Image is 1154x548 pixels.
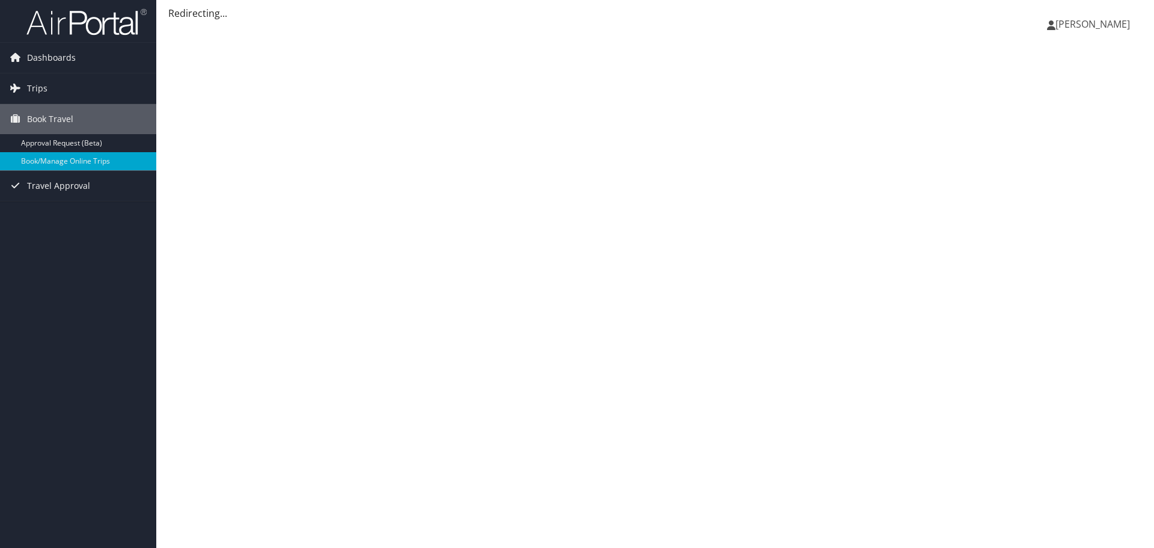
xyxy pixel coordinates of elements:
[27,43,76,73] span: Dashboards
[1047,6,1142,42] a: [PERSON_NAME]
[168,6,1142,20] div: Redirecting...
[27,104,73,134] span: Book Travel
[26,8,147,36] img: airportal-logo.png
[1055,17,1130,31] span: [PERSON_NAME]
[27,171,90,201] span: Travel Approval
[27,73,47,103] span: Trips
